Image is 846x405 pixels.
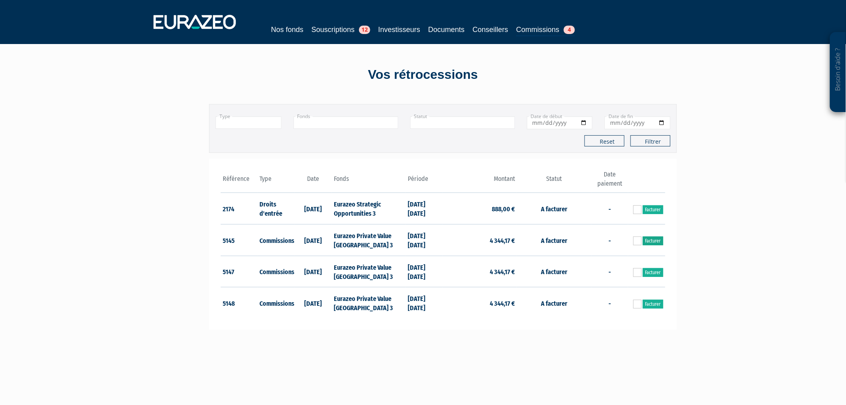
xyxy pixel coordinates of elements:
[517,170,591,193] th: Statut
[406,170,443,193] th: Période
[591,287,629,319] td: -
[406,287,443,319] td: [DATE] [DATE]
[311,24,370,35] a: Souscriptions12
[631,135,670,146] button: Filtrer
[258,287,295,319] td: Commissions
[221,193,258,225] td: 2174
[154,15,236,29] img: 1732889491-logotype_eurazeo_blanc_rvb.png
[643,268,663,277] a: Facturer
[564,26,575,34] span: 4
[443,287,517,319] td: 4 344,17 €
[643,300,663,309] a: Facturer
[221,225,258,256] td: 5145
[591,193,629,225] td: -
[443,256,517,287] td: 4 344,17 €
[443,193,517,225] td: 888,00 €
[643,205,663,214] a: Facturer
[359,26,370,34] span: 12
[517,256,591,287] td: A facturer
[332,225,406,256] td: Eurazeo Private Value [GEOGRAPHIC_DATA] 3
[271,24,303,35] a: Nos fonds
[332,256,406,287] td: Eurazeo Private Value [GEOGRAPHIC_DATA] 3
[295,170,332,193] th: Date
[258,193,295,225] td: Droits d'entrée
[517,193,591,225] td: A facturer
[258,256,295,287] td: Commissions
[258,225,295,256] td: Commissions
[195,66,651,84] div: Vos rétrocessions
[591,170,629,193] th: Date paiement
[221,256,258,287] td: 5147
[295,287,332,319] td: [DATE]
[428,24,465,35] a: Documents
[834,36,843,108] p: Besoin d'aide ?
[591,225,629,256] td: -
[378,24,420,35] a: Investisseurs
[221,287,258,319] td: 5148
[443,170,517,193] th: Montant
[585,135,625,146] button: Reset
[473,24,508,35] a: Conseillers
[406,225,443,256] td: [DATE] [DATE]
[332,287,406,319] td: Eurazeo Private Value [GEOGRAPHIC_DATA] 3
[517,287,591,319] td: A facturer
[406,256,443,287] td: [DATE] [DATE]
[443,225,517,256] td: 4 344,17 €
[258,170,295,193] th: Type
[221,170,258,193] th: Référence
[332,193,406,225] td: Eurazeo Strategic Opportunities 3
[332,170,406,193] th: Fonds
[295,256,332,287] td: [DATE]
[295,193,332,225] td: [DATE]
[643,237,663,245] a: Facturer
[517,225,591,256] td: A facturer
[295,225,332,256] td: [DATE]
[406,193,443,225] td: [DATE] [DATE]
[516,24,575,36] a: Commissions4
[591,256,629,287] td: -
